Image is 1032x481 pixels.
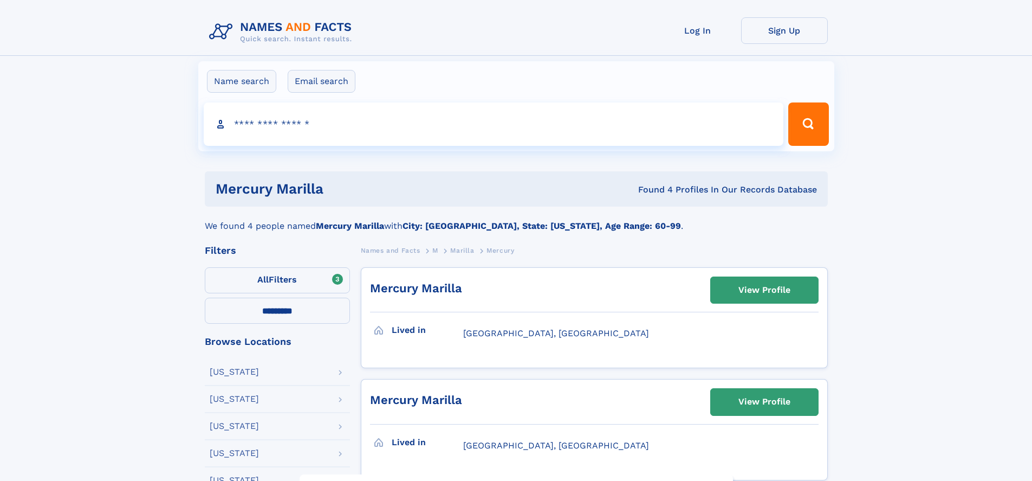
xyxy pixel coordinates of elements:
[216,182,481,196] h1: Mercury Marilla
[738,278,790,303] div: View Profile
[210,422,259,431] div: [US_STATE]
[788,102,828,146] button: Search Button
[205,337,350,347] div: Browse Locations
[210,449,259,458] div: [US_STATE]
[711,389,818,415] a: View Profile
[316,221,384,231] b: Mercury Marilla
[288,70,355,93] label: Email search
[205,246,350,255] div: Filters
[403,221,681,231] b: City: [GEOGRAPHIC_DATA], State: [US_STATE], Age Range: 60-99
[463,328,649,338] span: [GEOGRAPHIC_DATA], [GEOGRAPHIC_DATA]
[210,395,259,403] div: [US_STATE]
[205,207,828,233] div: We found 4 people named with .
[486,247,514,254] span: Mercury
[392,433,463,452] h3: Lived in
[204,102,784,146] input: search input
[370,281,462,295] a: Mercury Marilla
[654,17,741,44] a: Log In
[257,274,269,285] span: All
[210,368,259,376] div: [US_STATE]
[463,440,649,451] span: [GEOGRAPHIC_DATA], [GEOGRAPHIC_DATA]
[711,277,818,303] a: View Profile
[450,243,474,257] a: Marilla
[432,247,438,254] span: M
[207,70,276,93] label: Name search
[370,393,462,407] a: Mercury Marilla
[205,267,350,293] label: Filters
[205,17,361,47] img: Logo Names and Facts
[392,321,463,339] h3: Lived in
[432,243,438,257] a: M
[450,247,474,254] span: Marilla
[481,184,817,196] div: Found 4 Profiles In Our Records Database
[361,243,420,257] a: Names and Facts
[741,17,828,44] a: Sign Up
[738,389,790,414] div: View Profile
